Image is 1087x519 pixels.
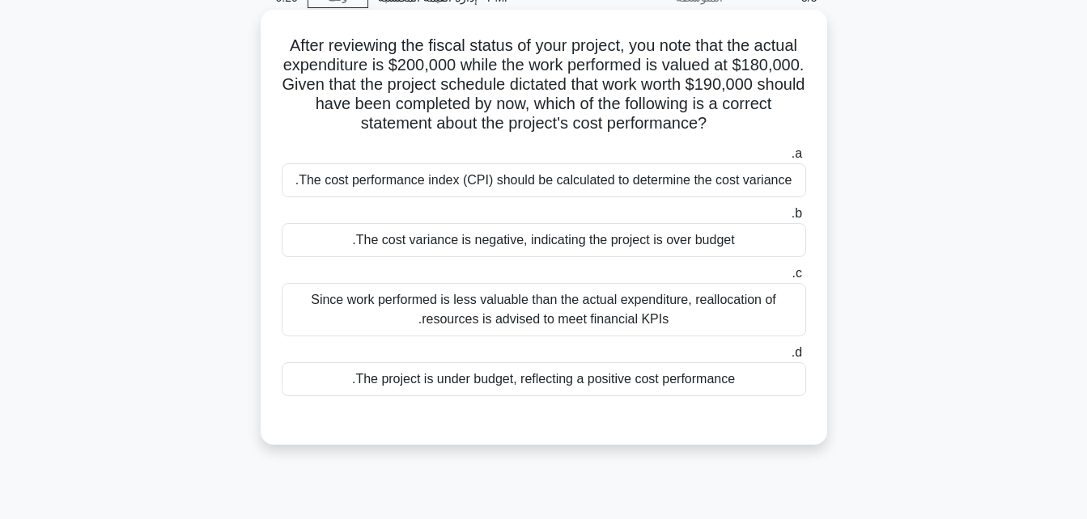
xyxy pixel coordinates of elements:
div: The cost performance index (CPI) should be calculated to determine the cost variance. [282,163,806,197]
span: b. [792,206,802,220]
span: d. [792,345,802,359]
div: Since work performed is less valuable than the actual expenditure, reallocation of resources is a... [282,283,806,336]
font: After reviewing the fiscal status of your project, you note that the actual expenditure is $200,0... [282,36,805,132]
span: a. [792,146,802,160]
div: The project is under budget, reflecting a positive cost performance. [282,362,806,396]
span: c. [792,266,802,280]
div: The cost variance is negative, indicating the project is over budget. [282,223,806,257]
